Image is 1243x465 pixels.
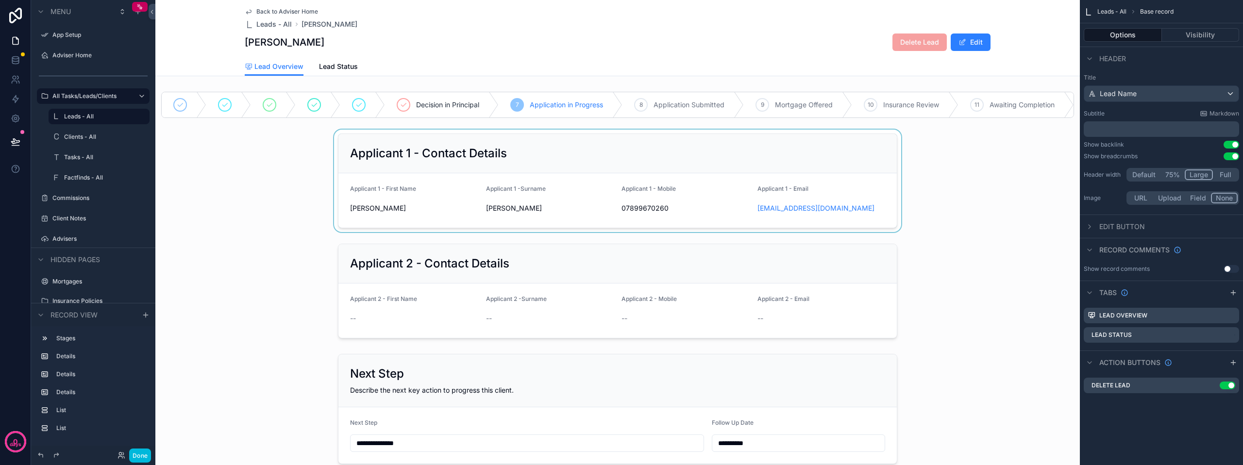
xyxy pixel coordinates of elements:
[1084,171,1123,179] label: Header width
[1186,193,1211,203] button: Field
[1084,194,1123,202] label: Image
[1211,193,1238,203] button: None
[1099,312,1147,319] label: Lead Overview
[245,35,324,49] h1: [PERSON_NAME]
[50,255,100,265] span: Hidden pages
[52,297,144,305] label: Insurance Policies
[1084,28,1162,42] button: Options
[302,19,357,29] a: [PERSON_NAME]
[129,448,151,463] button: Done
[245,19,292,29] a: Leads - All
[56,424,142,432] label: List
[52,92,130,100] label: All Tasks/Leads/Clients
[56,370,142,378] label: Details
[1084,265,1150,273] div: Show record comments
[1128,193,1154,203] button: URL
[1100,89,1137,99] span: Lead Name
[1084,121,1239,137] div: scrollable content
[1099,358,1160,367] span: Action buttons
[1099,54,1126,64] span: Header
[319,58,358,77] a: Lead Status
[13,437,17,447] p: 0
[1092,382,1130,389] label: Delete Lead
[1099,288,1117,298] span: Tabs
[56,352,142,360] label: Details
[52,235,144,243] label: Advisers
[64,174,144,182] label: Factfinds - All
[52,51,144,59] label: Adviser Home
[50,7,71,17] span: Menu
[1213,169,1238,180] button: Full
[1209,110,1239,117] span: Markdown
[1084,141,1124,149] div: Show backlink
[245,58,303,76] a: Lead Overview
[1154,193,1186,203] button: Upload
[50,310,98,320] span: Record view
[1084,85,1239,102] button: Lead Name
[52,194,144,202] label: Commissions
[1128,169,1160,180] button: Default
[1160,169,1185,180] button: 75%
[52,31,144,39] label: App Setup
[56,406,142,414] label: List
[52,215,144,222] label: Client Notes
[1092,331,1132,339] label: Lead Status
[1140,8,1174,16] span: Base record
[56,334,142,342] label: Stages
[1200,110,1239,117] a: Markdown
[1084,74,1239,82] label: Title
[64,113,144,120] label: Leads - All
[1162,28,1240,42] button: Visibility
[52,278,144,285] label: Mortgages
[245,8,318,16] a: Back to Adviser Home
[56,388,142,396] label: Details
[64,153,144,161] label: Tasks - All
[256,8,318,16] span: Back to Adviser Home
[1097,8,1126,16] span: Leads - All
[10,441,21,448] p: days
[319,62,358,71] span: Lead Status
[256,19,292,29] span: Leads - All
[1084,110,1105,117] label: Subtitle
[64,133,144,141] label: Clients - All
[254,62,303,71] span: Lead Overview
[1099,245,1170,255] span: Record comments
[1185,169,1213,180] button: Large
[951,33,991,51] button: Edit
[1084,152,1138,160] div: Show breadcrumbs
[31,326,155,446] div: scrollable content
[1099,222,1145,232] span: Edit button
